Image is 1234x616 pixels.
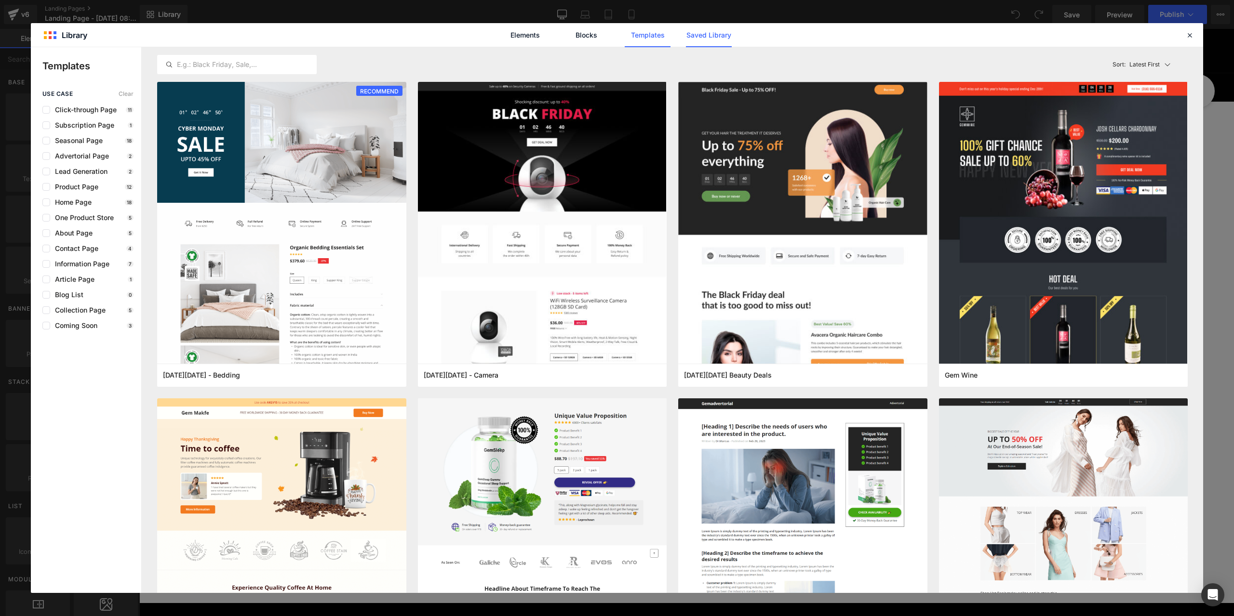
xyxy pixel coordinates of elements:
[1129,60,1160,69] p: Latest First
[563,23,609,47] a: Blocks
[127,230,134,236] p: 5
[50,306,106,314] span: Collection Page
[50,275,94,283] span: Article Page
[127,323,134,328] p: 3
[127,292,134,298] p: 0
[486,54,541,64] span: WORK STATION
[42,91,73,97] span: use case
[273,10,398,34] img: Harvey Woodworking (CA)
[274,316,821,323] p: or Drag & Drop elements from left sidebar
[625,23,671,47] a: Templates
[127,215,134,221] p: 5
[42,59,141,73] p: Templates
[128,276,134,282] p: 1
[119,91,134,97] span: Clear
[396,45,476,72] a: ACCESSORIES
[50,152,109,160] span: Advertorial Page
[163,371,240,380] span: Cyber Monday - Bedding
[793,44,827,73] a: Account
[50,198,92,206] span: Home Page
[504,289,591,309] a: Explore Template
[50,322,97,329] span: Coming Soon
[127,153,134,159] p: 2
[686,23,732,47] a: Saved Library
[50,137,103,144] span: Seasonal Page
[128,122,134,128] p: 1
[356,86,402,97] span: RECOMMEND
[126,107,134,113] p: 11
[1109,55,1188,74] button: Latest FirstSort:Latest First
[50,106,117,114] span: Click-through Page
[158,59,316,70] input: E.g.: Black Friday, Sale,...
[50,229,93,237] span: About Page
[127,169,134,174] p: 2
[1113,61,1126,68] span: Sort:
[1201,583,1224,606] div: Open Intercom Messenger
[127,307,134,313] p: 5
[350,54,377,64] span: SERIES
[50,245,98,252] span: Contact Page
[50,214,114,222] span: One Product Store
[406,54,457,64] span: ACCESSORIES
[476,45,550,72] a: WORK STATION
[50,260,109,268] span: Information Page
[50,121,114,129] span: Subscription Page
[273,45,340,72] a: PRODUCTS
[282,54,322,64] span: PRODUCTS
[341,45,396,72] a: SERIES
[573,54,606,64] span: REVIEWS
[551,45,616,72] a: REVIEWS
[50,168,107,175] span: Lead Generation
[684,371,772,380] span: Black Friday Beauty Deals
[125,184,134,190] p: 12
[274,172,821,183] p: Start building your page
[502,23,548,47] a: Elements
[125,199,134,205] p: 18
[424,371,498,380] span: Black Friday - Camera
[50,291,83,299] span: Blog List
[626,54,663,64] span: ABOUT US
[125,138,134,144] p: 18
[126,246,134,251] p: 4
[50,183,98,191] span: Product Page
[127,261,134,267] p: 7
[617,45,682,72] a: ABOUT US
[945,371,978,380] span: Gem Wine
